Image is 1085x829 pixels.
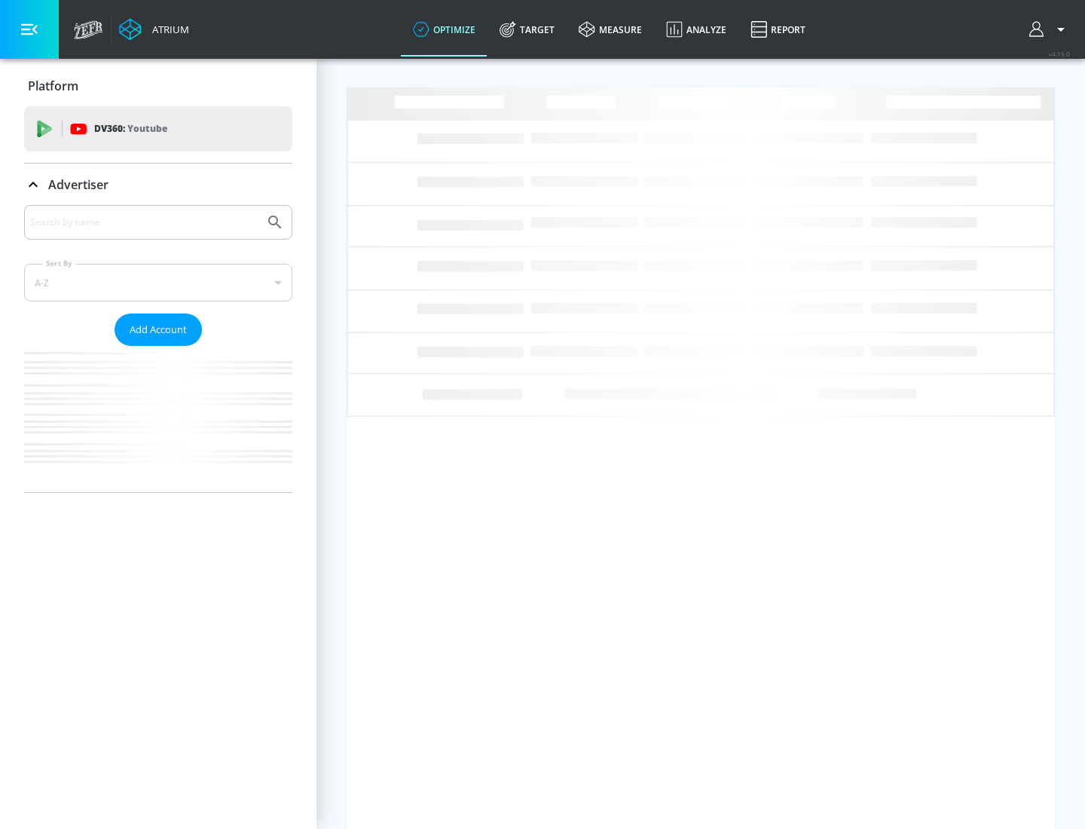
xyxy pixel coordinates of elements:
p: DV360: [94,121,167,137]
p: Youtube [127,121,167,136]
div: Advertiser [24,205,292,492]
div: A-Z [24,264,292,301]
a: Target [487,2,567,57]
label: Sort By [43,258,75,268]
nav: list of Advertiser [24,346,292,492]
div: Platform [24,65,292,107]
div: DV360: Youtube [24,106,292,151]
a: optimize [401,2,487,57]
span: Add Account [130,321,187,338]
a: Atrium [119,18,189,41]
input: Search by name [30,213,258,232]
p: Advertiser [48,176,108,193]
a: Analyze [654,2,738,57]
a: measure [567,2,654,57]
span: v 4.19.0 [1049,50,1070,58]
p: Platform [28,78,78,94]
a: Report [738,2,818,57]
button: Add Account [115,314,202,346]
div: Atrium [146,23,189,36]
div: Advertiser [24,164,292,206]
